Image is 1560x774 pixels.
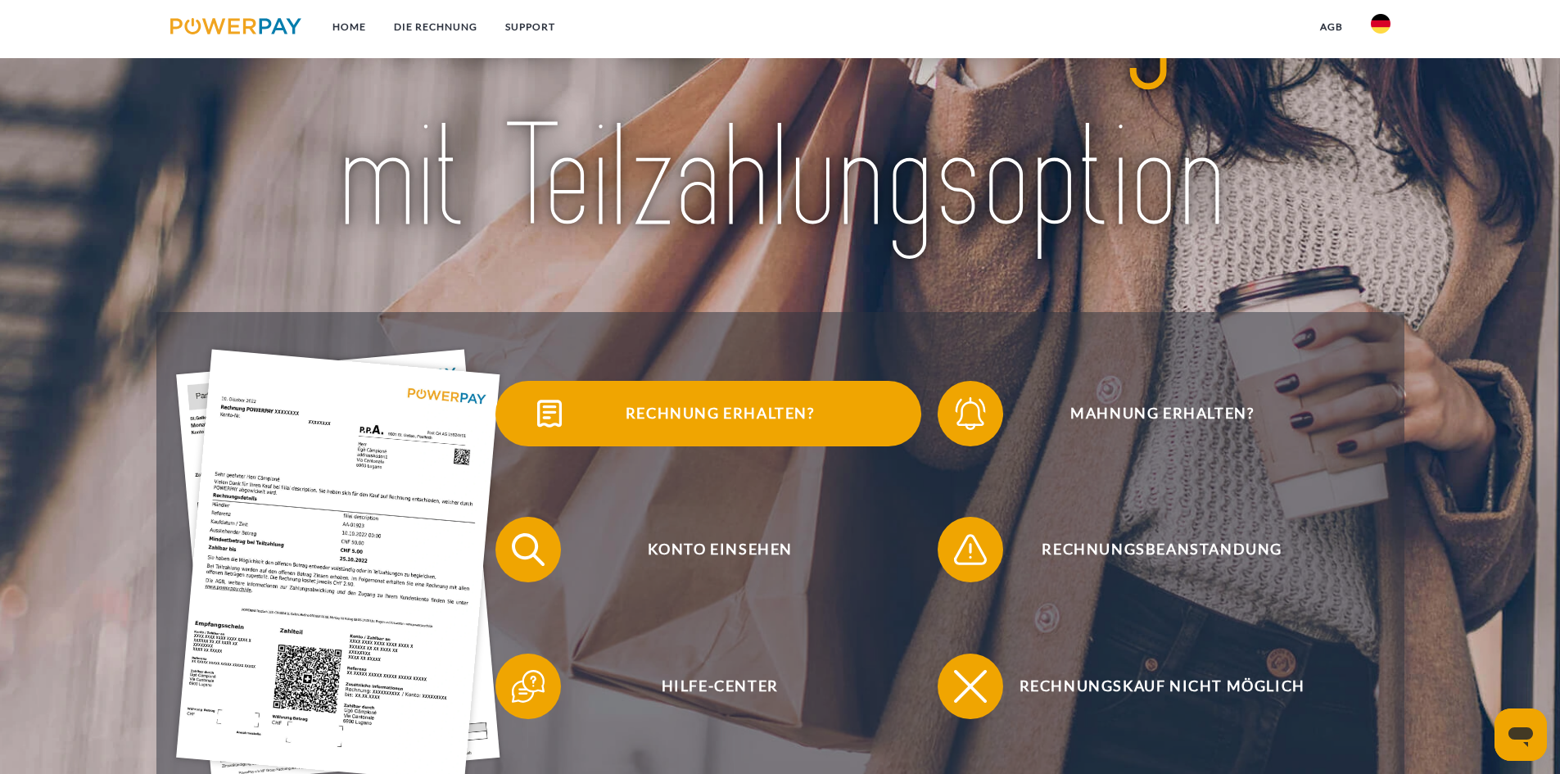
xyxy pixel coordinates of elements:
[938,517,1363,582] button: Rechnungsbeanstandung
[950,529,991,570] img: qb_warning.svg
[380,12,491,42] a: DIE RECHNUNG
[529,393,570,434] img: qb_bill.svg
[1306,12,1357,42] a: agb
[508,666,549,707] img: qb_help.svg
[1371,14,1390,34] img: de
[961,517,1363,582] span: Rechnungsbeanstandung
[319,12,380,42] a: Home
[1494,708,1547,761] iframe: Schaltfläche zum Öffnen des Messaging-Fensters
[508,529,549,570] img: qb_search.svg
[170,18,302,34] img: logo-powerpay.svg
[961,654,1363,719] span: Rechnungskauf nicht möglich
[491,12,569,42] a: SUPPORT
[961,381,1363,446] span: Mahnung erhalten?
[519,517,920,582] span: Konto einsehen
[495,381,921,446] button: Rechnung erhalten?
[519,381,920,446] span: Rechnung erhalten?
[938,381,1363,446] button: Mahnung erhalten?
[938,654,1363,719] button: Rechnungskauf nicht möglich
[519,654,920,719] span: Hilfe-Center
[495,517,921,582] button: Konto einsehen
[495,654,921,719] button: Hilfe-Center
[950,666,991,707] img: qb_close.svg
[950,393,991,434] img: qb_bell.svg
